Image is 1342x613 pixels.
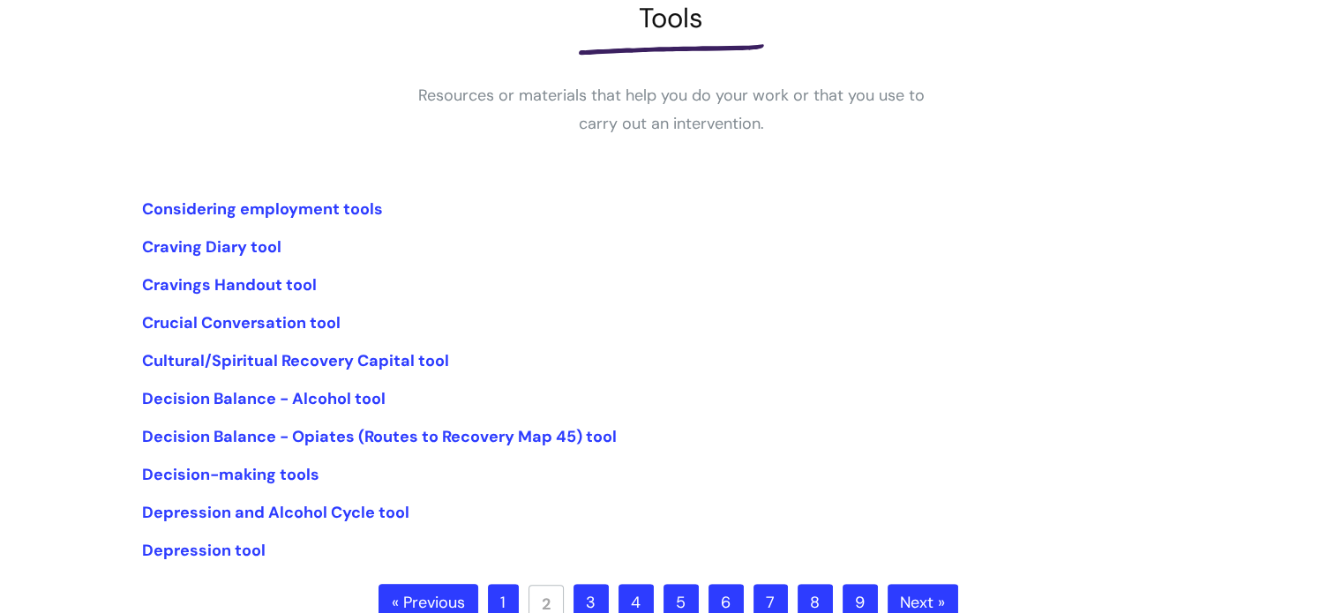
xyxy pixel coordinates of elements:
a: Depression and Alcohol Cycle tool [142,502,409,523]
a: Craving Diary tool [142,236,281,258]
a: Depression tool [142,540,266,561]
a: Cultural/Spiritual Recovery Capital tool [142,350,449,371]
p: Resources or materials that help you do your work or that you use to carry out an intervention. [407,81,936,138]
a: Decision-making tools [142,464,319,485]
a: Decision Balance - Alcohol tool [142,388,386,409]
a: Decision Balance - Opiates (Routes to Recovery Map 45) tool [142,426,617,447]
a: Cravings Handout tool [142,274,317,295]
h1: Tools [142,2,1201,34]
a: Considering employment tools [142,198,383,220]
a: Crucial Conversation tool [142,312,341,333]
